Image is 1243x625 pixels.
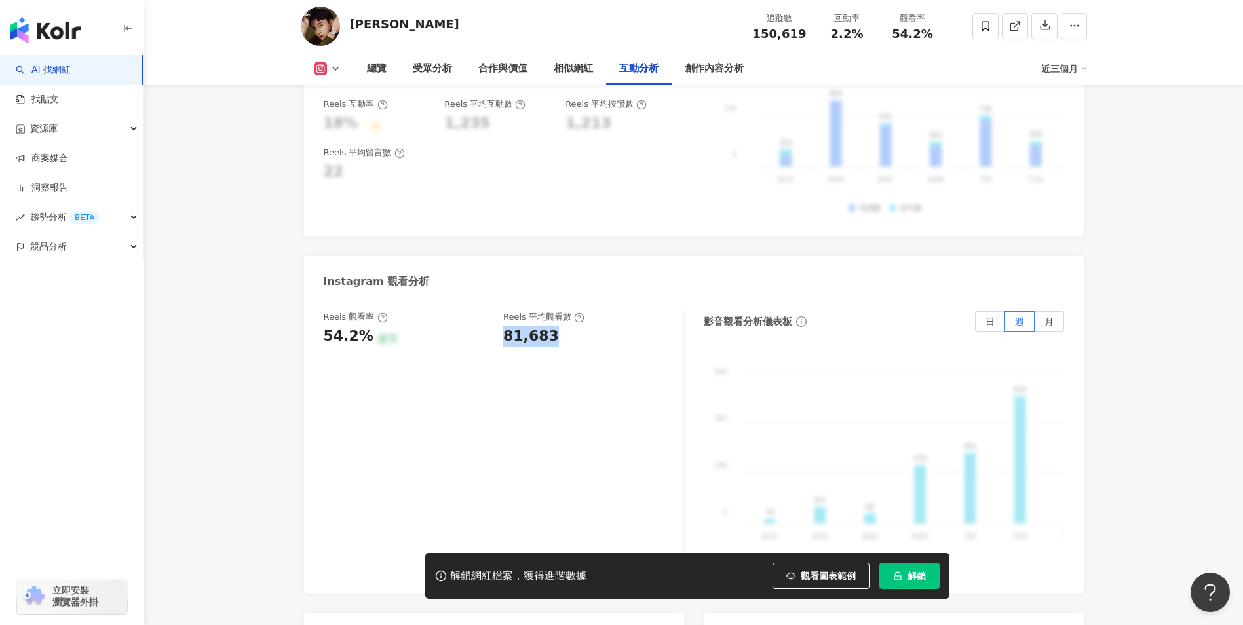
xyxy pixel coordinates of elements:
span: 競品分析 [30,232,67,261]
span: 立即安裝 瀏覽器外掛 [52,584,98,608]
div: 互動率 [822,12,872,25]
div: BETA [69,211,100,224]
span: 月 [1044,316,1054,327]
a: chrome extension立即安裝 瀏覽器外掛 [17,578,127,614]
a: searchAI 找網紅 [16,64,71,77]
span: 日 [985,316,995,327]
div: 合作與價值 [478,61,527,77]
span: info-circle [794,314,809,329]
button: 解鎖 [879,563,940,589]
div: Instagram 觀看分析 [324,275,430,289]
div: 互動分析 [619,61,659,77]
button: 觀看圖表範例 [773,563,870,589]
span: 解鎖 [908,571,926,581]
span: 2.2% [831,28,864,41]
img: logo [10,17,81,43]
div: 54.2% [324,326,373,347]
span: 觀看圖表範例 [801,571,856,581]
div: Reels 平均按讚數 [565,98,647,110]
img: chrome extension [21,586,47,607]
div: 近三個月 [1041,58,1087,79]
a: 商案媒合 [16,152,68,165]
span: lock [893,571,902,580]
a: 找貼文 [16,93,59,106]
a: 洞察報告 [16,181,68,195]
span: 週 [1015,316,1024,327]
div: 81,683 [503,326,559,347]
img: KOL Avatar [301,7,340,46]
div: 影音觀看分析儀表板 [704,315,792,329]
div: 相似網紅 [554,61,593,77]
div: Reels 觀看率 [324,311,388,323]
div: Reels 互動率 [324,98,388,110]
div: 總覽 [367,61,387,77]
div: Reels 平均互動數 [444,98,526,110]
span: 趨勢分析 [30,202,100,232]
div: 解鎖網紅檔案，獲得進階數據 [450,569,586,583]
div: Reels 平均留言數 [324,147,405,159]
span: 資源庫 [30,114,58,143]
div: [PERSON_NAME] [350,16,459,32]
div: 觀看率 [888,12,938,25]
div: 追蹤數 [753,12,807,25]
div: Reels 平均觀看數 [503,311,584,323]
div: 創作內容分析 [685,61,744,77]
span: rise [16,213,25,222]
div: 受眾分析 [413,61,452,77]
span: 54.2% [892,28,932,41]
span: 150,619 [753,27,807,41]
